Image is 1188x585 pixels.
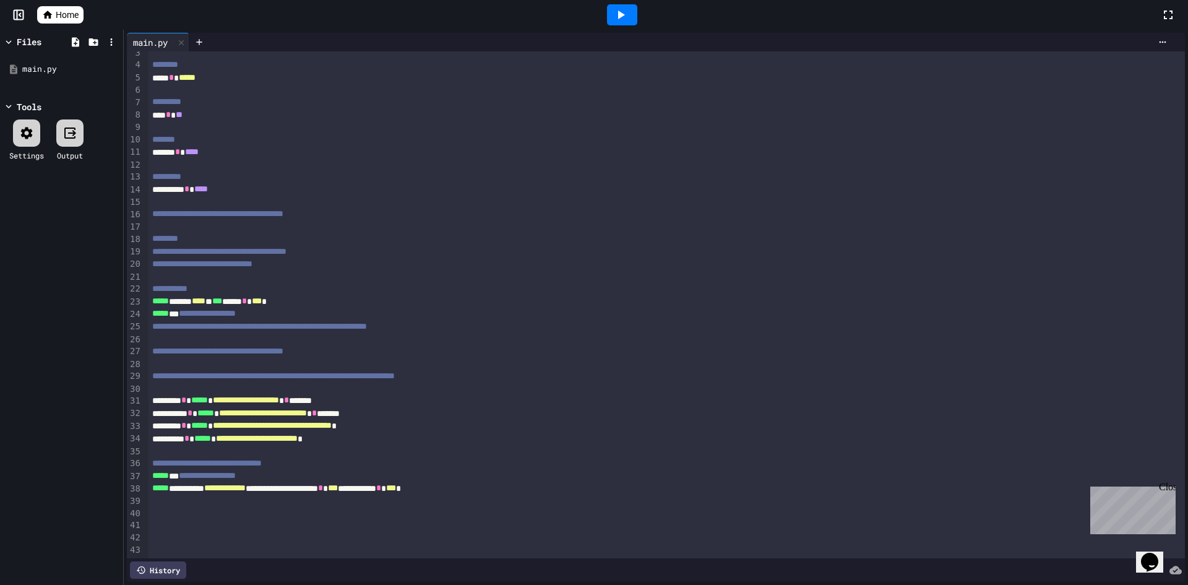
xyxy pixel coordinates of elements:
iframe: chat widget [1085,482,1176,534]
div: 15 [127,196,142,209]
div: 4 [127,59,142,71]
div: Chat with us now!Close [5,5,85,79]
div: 33 [127,420,142,433]
div: Settings [9,150,44,161]
div: 5 [127,72,142,84]
div: 32 [127,407,142,420]
div: 37 [127,470,142,483]
div: 9 [127,121,142,134]
div: History [130,561,186,579]
div: 25 [127,321,142,333]
div: 17 [127,221,142,233]
div: 39 [127,495,142,508]
div: 8 [127,109,142,121]
div: 31 [127,395,142,407]
div: 7 [127,97,142,109]
div: 28 [127,358,142,371]
div: 6 [127,84,142,97]
div: 43 [127,544,142,557]
div: 19 [127,246,142,258]
div: 41 [127,519,142,532]
div: 3 [127,47,142,59]
div: Output [57,150,83,161]
div: main.py [22,63,119,76]
div: 23 [127,296,142,308]
div: 20 [127,258,142,271]
div: 12 [127,159,142,171]
div: 38 [127,483,142,495]
div: 29 [127,370,142,383]
div: 22 [127,283,142,295]
div: 30 [127,383,142,396]
div: 40 [127,508,142,520]
span: Home [56,9,79,21]
div: 36 [127,457,142,470]
div: Files [17,35,41,48]
div: 10 [127,134,142,146]
div: 18 [127,233,142,246]
div: main.py [127,36,174,49]
div: Tools [17,100,41,113]
div: main.py [127,33,189,51]
div: 35 [127,446,142,458]
div: 14 [127,184,142,196]
div: 16 [127,209,142,221]
div: 34 [127,433,142,445]
div: 24 [127,308,142,321]
div: 13 [127,171,142,183]
div: 42 [127,532,142,544]
a: Home [37,6,84,24]
div: 27 [127,345,142,358]
div: 21 [127,271,142,284]
div: 26 [127,334,142,346]
iframe: chat widget [1136,535,1176,573]
div: 11 [127,146,142,158]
